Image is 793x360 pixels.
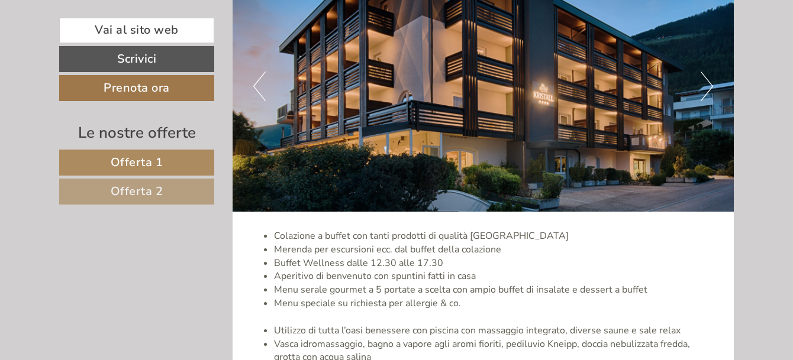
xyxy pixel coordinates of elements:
button: Next [701,72,713,101]
li: Menu serale gourmet a 5 portate a scelta con ampio buffet di insalate e dessert a buffet [274,283,717,297]
div: Le nostre offerte [59,122,214,144]
div: mercoledì [199,9,267,29]
span: Offerta 2 [111,183,163,199]
li: Merenda per escursioni ecc. dal buffet della colazione [274,243,717,257]
div: Hotel Kristall [18,34,179,44]
button: Invia [403,306,467,332]
span: Offerta 1 [111,154,163,170]
small: 22:57 [18,57,179,66]
a: Vai al sito web [59,18,214,43]
a: Scrivici [59,46,214,72]
li: Aperitivo di benvenuto con spuntini fatti in casa [274,270,717,283]
button: Previous [253,72,266,101]
li: Utilizzo di tutta l’oasi benessere con piscina con massaggio integrato, diverse saune e sale relax [274,324,717,338]
li: Buffet Wellness dalle 12.30 alle 17.30 [274,257,717,270]
li: Colazione a buffet con tanti prodotti di qualità [GEOGRAPHIC_DATA] [274,229,717,243]
li: Menu speciale su richiesta per allergie & co. [274,297,717,324]
div: Buon giorno, come possiamo aiutarla? [9,32,185,68]
a: Prenota ora [59,75,214,101]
